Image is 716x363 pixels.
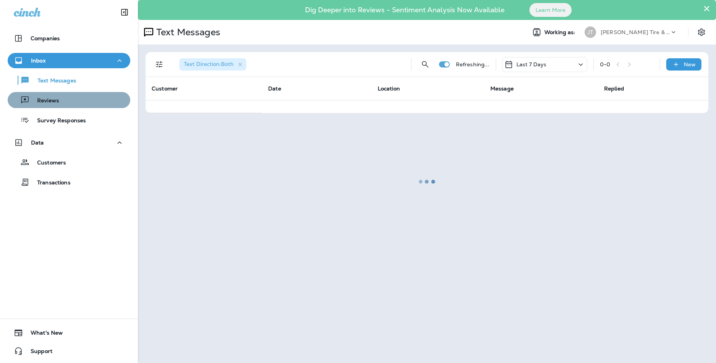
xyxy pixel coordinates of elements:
button: Transactions [8,174,130,190]
p: Data [31,140,44,146]
button: Survey Responses [8,112,130,128]
button: Inbox [8,53,130,68]
button: Reviews [8,92,130,108]
button: Data [8,135,130,150]
p: Transactions [29,179,70,187]
p: Inbox [31,57,46,64]
button: Collapse Sidebar [114,5,135,20]
span: What's New [23,330,63,339]
button: What's New [8,325,130,340]
p: New [684,61,696,67]
p: Companies [31,35,60,41]
p: Survey Responses [29,117,86,125]
p: Customers [29,159,66,167]
button: Customers [8,154,130,170]
button: Support [8,343,130,359]
p: Reviews [29,97,59,105]
p: Text Messages [30,77,76,85]
button: Companies [8,31,130,46]
span: Support [23,348,52,357]
button: Text Messages [8,72,130,88]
